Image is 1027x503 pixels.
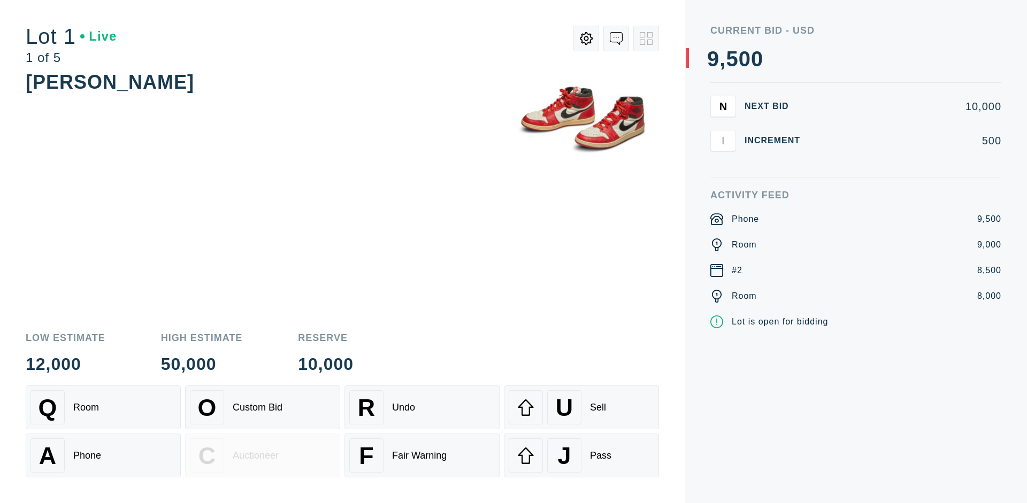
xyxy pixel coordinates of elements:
div: 8,500 [977,264,1001,277]
div: Auctioneer [233,450,279,461]
div: Room [732,238,757,251]
div: 5 [726,48,738,69]
div: Increment [745,136,809,145]
div: Custom Bid [233,402,282,413]
div: Live [80,30,117,43]
div: Reserve [298,333,354,343]
button: APhone [26,434,181,477]
span: Q [39,394,57,421]
div: Undo [392,402,415,413]
div: 0 [739,48,751,69]
div: 8,000 [977,290,1001,303]
div: Pass [590,450,611,461]
div: Activity Feed [710,190,1001,200]
div: Phone [73,450,101,461]
div: 50,000 [161,355,243,373]
span: U [556,394,573,421]
div: Phone [732,213,759,226]
div: 9,000 [977,238,1001,251]
div: 10,000 [298,355,354,373]
button: OCustom Bid [185,385,340,429]
div: Lot is open for bidding [732,315,828,328]
span: F [359,442,373,469]
button: N [710,96,736,117]
div: 9,500 [977,213,1001,226]
div: Next Bid [745,102,809,111]
span: A [39,442,56,469]
div: , [719,48,726,262]
div: 9 [707,48,719,69]
div: Room [732,290,757,303]
div: High Estimate [161,333,243,343]
div: 1 of 5 [26,51,117,64]
button: FFair Warning [344,434,500,477]
span: C [198,442,216,469]
div: 12,000 [26,355,105,373]
div: 500 [817,135,1001,146]
button: QRoom [26,385,181,429]
button: USell [504,385,659,429]
div: Sell [590,402,606,413]
span: J [557,442,571,469]
div: Room [73,402,99,413]
div: 10,000 [817,101,1001,112]
div: Low Estimate [26,333,105,343]
button: CAuctioneer [185,434,340,477]
span: I [722,134,725,146]
div: Current Bid - USD [710,26,1001,35]
span: N [719,100,727,112]
div: Lot 1 [26,26,117,47]
div: Fair Warning [392,450,447,461]
button: I [710,130,736,151]
span: O [198,394,217,421]
div: [PERSON_NAME] [26,71,194,93]
button: JPass [504,434,659,477]
span: R [358,394,375,421]
button: RUndo [344,385,500,429]
div: #2 [732,264,742,277]
div: 0 [751,48,763,69]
